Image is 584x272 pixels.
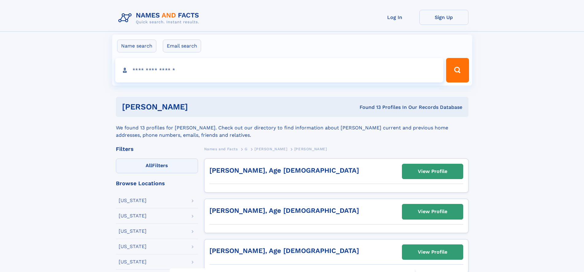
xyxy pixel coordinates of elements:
div: View Profile [418,205,447,219]
span: [PERSON_NAME] [294,147,327,151]
a: [PERSON_NAME] [254,145,287,153]
a: View Profile [402,245,463,259]
label: Name search [117,40,156,52]
a: View Profile [402,164,463,179]
span: All [146,163,152,168]
a: Sign Up [419,10,468,25]
button: Search Button [446,58,469,82]
div: We found 13 profiles for [PERSON_NAME]. Check out our directory to find information about [PERSON... [116,117,468,139]
label: Filters [116,159,198,173]
div: View Profile [418,164,447,178]
a: Log In [370,10,419,25]
h1: [PERSON_NAME] [122,103,274,111]
div: View Profile [418,245,447,259]
div: Filters [116,146,198,152]
div: [US_STATE] [119,198,147,203]
a: [PERSON_NAME], Age [DEMOGRAPHIC_DATA] [209,167,359,174]
a: View Profile [402,204,463,219]
div: [US_STATE] [119,244,147,249]
div: Found 13 Profiles In Our Records Database [274,104,462,111]
div: Browse Locations [116,181,198,186]
a: Names and Facts [204,145,238,153]
input: search input [115,58,444,82]
span: [PERSON_NAME] [254,147,287,151]
a: [PERSON_NAME], Age [DEMOGRAPHIC_DATA] [209,247,359,255]
div: [US_STATE] [119,229,147,234]
span: G [245,147,248,151]
a: [PERSON_NAME], Age [DEMOGRAPHIC_DATA] [209,207,359,214]
div: [US_STATE] [119,213,147,218]
div: [US_STATE] [119,259,147,264]
img: Logo Names and Facts [116,10,204,26]
a: G [245,145,248,153]
label: Email search [163,40,201,52]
